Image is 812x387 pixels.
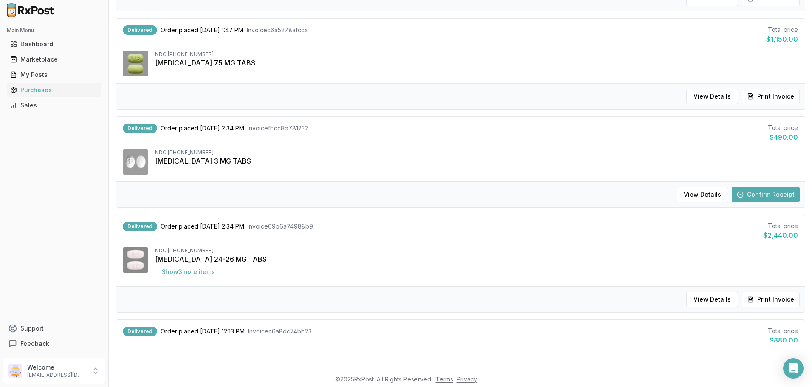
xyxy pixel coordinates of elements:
[7,67,101,82] a: My Posts
[686,292,738,307] button: View Details
[763,222,798,230] div: Total price
[742,89,800,104] button: Print Invoice
[247,26,308,34] span: Invoice c6a5278afcca
[768,132,798,142] div: $490.00
[123,149,148,175] img: Trulance 3 MG TABS
[732,187,800,202] button: Confirm Receipt
[10,71,98,79] div: My Posts
[763,230,798,240] div: $2,440.00
[7,37,101,52] a: Dashboard
[686,89,738,104] button: View Details
[161,124,244,133] span: Order placed [DATE] 2:34 PM
[766,34,798,44] div: $1,150.00
[27,363,86,372] p: Welcome
[123,51,148,76] img: Gemtesa 75 MG TABS
[123,327,157,336] div: Delivered
[248,124,308,133] span: Invoice fbcc8b781232
[10,55,98,64] div: Marketplace
[457,376,477,383] a: Privacy
[783,358,804,379] div: Open Intercom Messenger
[3,321,105,336] button: Support
[3,83,105,97] button: Purchases
[768,327,798,335] div: Total price
[3,68,105,82] button: My Posts
[7,82,101,98] a: Purchases
[123,25,157,35] div: Delivered
[436,376,453,383] a: Terms
[766,25,798,34] div: Total price
[123,247,148,273] img: Entresto 24-26 MG TABS
[10,40,98,48] div: Dashboard
[742,292,800,307] button: Print Invoice
[7,27,101,34] h2: Main Menu
[20,339,49,348] span: Feedback
[161,327,245,336] span: Order placed [DATE] 12:13 PM
[161,26,243,34] span: Order placed [DATE] 1:47 PM
[27,372,86,379] p: [EMAIL_ADDRESS][DOMAIN_NAME]
[155,254,798,264] div: [MEDICAL_DATA] 24-26 MG TABS
[161,222,244,231] span: Order placed [DATE] 2:34 PM
[155,156,798,166] div: [MEDICAL_DATA] 3 MG TABS
[155,264,222,280] button: Show3more items
[7,52,101,67] a: Marketplace
[3,53,105,66] button: Marketplace
[248,327,312,336] span: Invoice c6a8dc74bb23
[155,247,798,254] div: NDC: [PHONE_NUMBER]
[3,37,105,51] button: Dashboard
[3,336,105,351] button: Feedback
[123,124,157,133] div: Delivered
[10,101,98,110] div: Sales
[123,222,157,231] div: Delivered
[7,98,101,113] a: Sales
[677,187,728,202] button: View Details
[155,51,798,58] div: NDC: [PHONE_NUMBER]
[3,99,105,112] button: Sales
[768,124,798,132] div: Total price
[155,58,798,68] div: [MEDICAL_DATA] 75 MG TABS
[248,222,313,231] span: Invoice 09b6a74988b9
[768,335,798,345] div: $880.00
[3,3,58,17] img: RxPost Logo
[10,86,98,94] div: Purchases
[155,149,798,156] div: NDC: [PHONE_NUMBER]
[8,364,22,378] img: User avatar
